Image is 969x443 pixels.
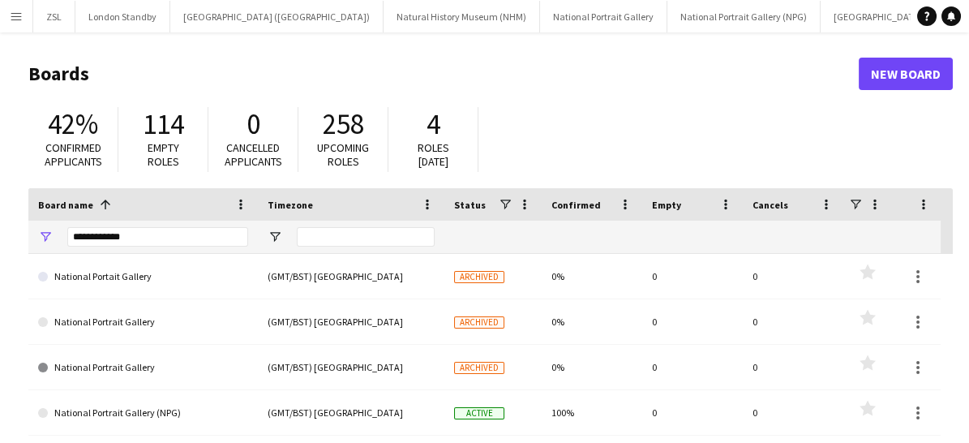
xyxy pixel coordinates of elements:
div: 0 [642,299,743,344]
div: 0 [642,254,743,299]
span: Archived [454,362,504,374]
span: Empty roles [148,140,179,169]
div: (GMT/BST) [GEOGRAPHIC_DATA] [258,299,444,344]
div: 0% [542,254,642,299]
span: Cancelled applicants [225,140,282,169]
span: Board name [38,199,93,211]
div: 0 [743,254,843,299]
div: (GMT/BST) [GEOGRAPHIC_DATA] [258,345,444,389]
span: Archived [454,316,504,329]
span: Confirmed applicants [45,140,102,169]
input: Board name Filter Input [67,227,248,247]
span: Active [454,407,504,419]
div: 0 [743,390,843,435]
span: 258 [323,106,364,142]
button: Natural History Museum (NHM) [384,1,540,32]
span: Upcoming roles [317,140,369,169]
div: 100% [542,390,642,435]
button: ZSL [33,1,75,32]
span: 4 [427,106,440,142]
a: National Portrait Gallery [38,299,248,345]
span: Confirmed [551,199,601,211]
span: 42% [48,106,98,142]
div: 0% [542,299,642,344]
div: 0 [743,299,843,344]
div: 0 [642,345,743,389]
a: National Portrait Gallery (NPG) [38,390,248,436]
div: (GMT/BST) [GEOGRAPHIC_DATA] [258,390,444,435]
span: Empty [652,199,681,211]
span: Roles [DATE] [418,140,449,169]
button: London Standby [75,1,170,32]
input: Timezone Filter Input [297,227,435,247]
a: New Board [859,58,953,90]
button: [GEOGRAPHIC_DATA] ([GEOGRAPHIC_DATA]) [170,1,384,32]
div: (GMT/BST) [GEOGRAPHIC_DATA] [258,254,444,299]
button: National Portrait Gallery [540,1,667,32]
div: 0% [542,345,642,389]
span: Status [454,199,486,211]
a: National Portait Gallery [38,254,248,299]
button: National Portrait Gallery (NPG) [667,1,821,32]
span: Archived [454,271,504,283]
span: Cancels [752,199,788,211]
div: 0 [642,390,743,435]
span: Timezone [268,199,313,211]
button: Open Filter Menu [268,230,282,244]
button: Open Filter Menu [38,230,53,244]
span: 0 [247,106,260,142]
h1: Boards [28,62,859,86]
a: National Portrait Gallery [38,345,248,390]
div: 0 [743,345,843,389]
span: 114 [143,106,184,142]
button: [GEOGRAPHIC_DATA] (HES) [821,1,961,32]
